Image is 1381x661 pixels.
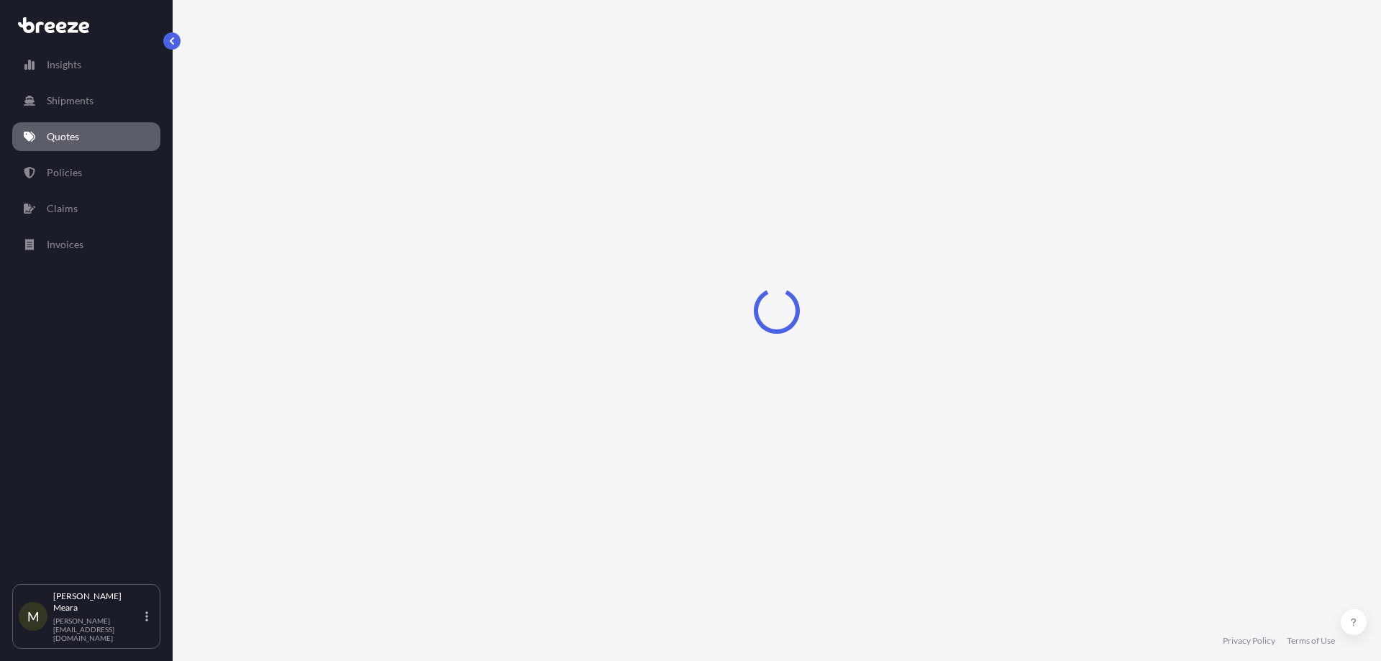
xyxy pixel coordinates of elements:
[47,58,81,72] p: Insights
[53,616,142,642] p: [PERSON_NAME][EMAIL_ADDRESS][DOMAIN_NAME]
[12,194,160,223] a: Claims
[47,237,83,252] p: Invoices
[47,94,94,108] p: Shipments
[12,122,160,151] a: Quotes
[53,591,142,614] p: [PERSON_NAME] Meara
[47,165,82,180] p: Policies
[47,201,78,216] p: Claims
[12,86,160,115] a: Shipments
[1287,635,1335,647] a: Terms of Use
[1223,635,1275,647] a: Privacy Policy
[27,609,40,624] span: M
[47,129,79,144] p: Quotes
[12,50,160,79] a: Insights
[12,158,160,187] a: Policies
[12,230,160,259] a: Invoices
